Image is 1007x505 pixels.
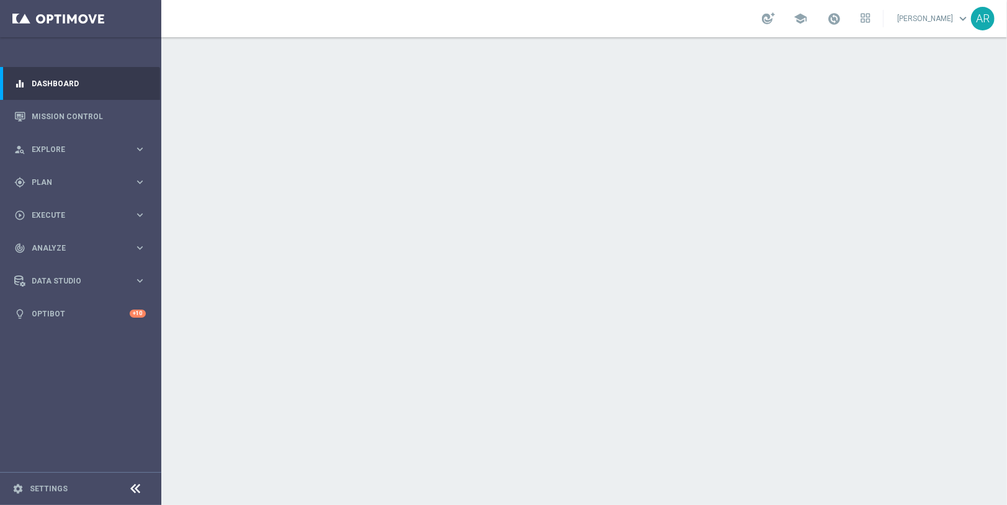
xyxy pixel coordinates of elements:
button: play_circle_outline Execute keyboard_arrow_right [14,210,146,220]
div: AR [971,7,995,30]
i: settings [12,483,24,494]
i: equalizer [14,78,25,89]
span: Data Studio [32,277,134,285]
span: school [794,12,807,25]
span: keyboard_arrow_down [956,12,970,25]
div: Analyze [14,243,134,254]
a: Mission Control [32,100,146,133]
a: Settings [30,485,68,493]
button: Data Studio keyboard_arrow_right [14,276,146,286]
i: keyboard_arrow_right [134,275,146,287]
div: Plan [14,177,134,188]
i: lightbulb [14,308,25,320]
i: person_search [14,144,25,155]
button: Mission Control [14,112,146,122]
div: Mission Control [14,100,146,133]
button: equalizer Dashboard [14,79,146,89]
div: Data Studio [14,275,134,287]
i: keyboard_arrow_right [134,209,146,221]
a: Optibot [32,297,130,330]
i: track_changes [14,243,25,254]
span: Analyze [32,244,134,252]
div: Dashboard [14,67,146,100]
i: keyboard_arrow_right [134,176,146,188]
i: play_circle_outline [14,210,25,221]
span: Explore [32,146,134,153]
div: Explore [14,144,134,155]
a: Dashboard [32,67,146,100]
i: keyboard_arrow_right [134,143,146,155]
i: gps_fixed [14,177,25,188]
a: [PERSON_NAME]keyboard_arrow_down [896,9,971,28]
div: Execute [14,210,134,221]
button: lightbulb Optibot +10 [14,309,146,319]
div: +10 [130,310,146,318]
span: Plan [32,179,134,186]
div: Optibot [14,297,146,330]
span: Execute [32,212,134,219]
button: gps_fixed Plan keyboard_arrow_right [14,177,146,187]
button: track_changes Analyze keyboard_arrow_right [14,243,146,253]
i: keyboard_arrow_right [134,242,146,254]
button: person_search Explore keyboard_arrow_right [14,145,146,154]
